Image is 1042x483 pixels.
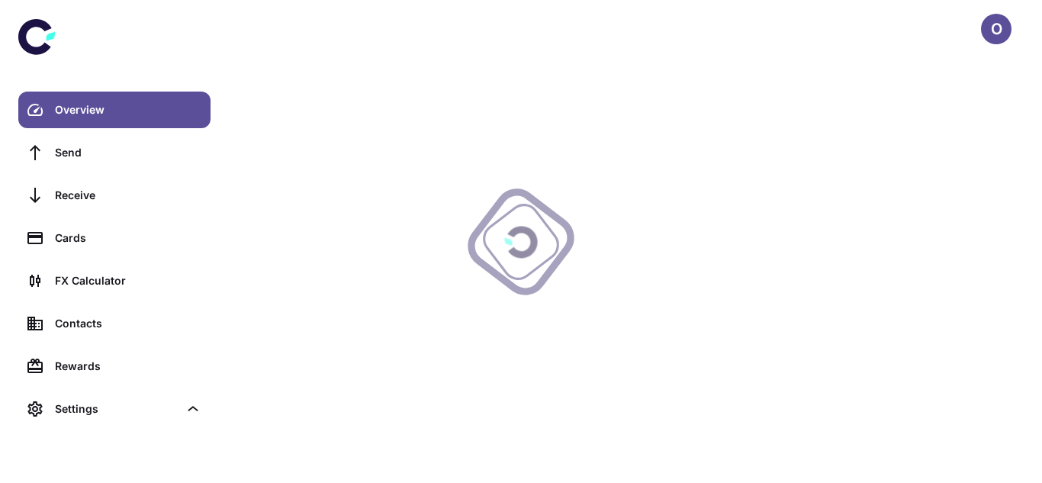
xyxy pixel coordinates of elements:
[55,315,201,332] div: Contacts
[18,177,211,214] a: Receive
[18,92,211,128] a: Overview
[55,401,178,417] div: Settings
[55,272,201,289] div: FX Calculator
[18,262,211,299] a: FX Calculator
[55,144,201,161] div: Send
[55,187,201,204] div: Receive
[18,391,211,427] div: Settings
[18,305,211,342] a: Contacts
[55,358,201,375] div: Rewards
[981,14,1011,44] button: O
[18,348,211,385] a: Rewards
[55,101,201,118] div: Overview
[18,134,211,171] a: Send
[55,230,201,246] div: Cards
[18,220,211,256] a: Cards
